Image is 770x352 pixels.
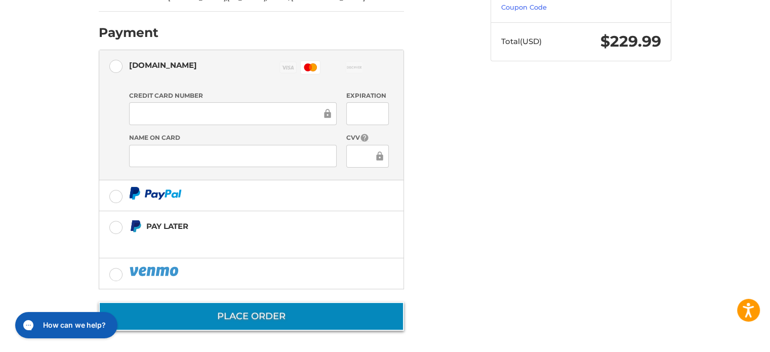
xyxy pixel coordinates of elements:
[129,187,182,200] img: PayPal icon
[129,91,337,100] label: Credit Card Number
[99,302,404,331] button: Place Order
[129,265,181,278] img: PayPal icon
[99,25,158,41] h2: Payment
[129,133,337,142] label: Name on Card
[346,91,388,100] label: Expiration
[129,237,341,246] iframe: PayPal Message 1
[10,308,120,342] iframe: Gorgias live chat messenger
[501,36,542,46] span: Total (USD)
[129,57,197,73] div: [DOMAIN_NAME]
[129,220,142,232] img: Pay Later icon
[346,133,388,143] label: CVV
[600,32,661,51] span: $229.99
[501,3,547,11] a: Coupon Code
[146,218,340,234] div: Pay Later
